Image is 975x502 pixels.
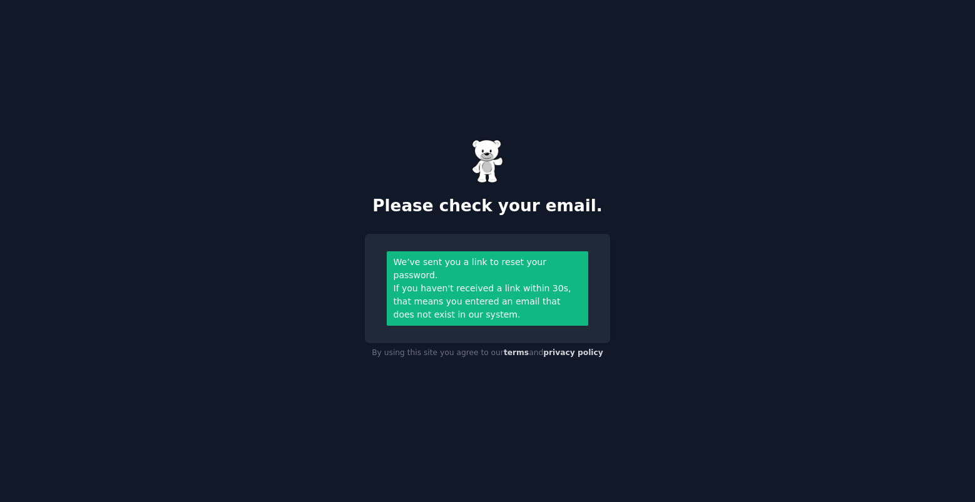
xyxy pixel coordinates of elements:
div: If you haven't received a link within 30s, that means you entered an email that does not exist in... [394,282,582,321]
img: Gummy Bear [472,139,503,183]
div: We’ve sent you a link to reset your password. [394,256,582,282]
h2: Please check your email. [365,196,610,216]
a: privacy policy [543,348,603,357]
div: By using this site you agree to our and [365,343,610,363]
a: terms [504,348,529,357]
